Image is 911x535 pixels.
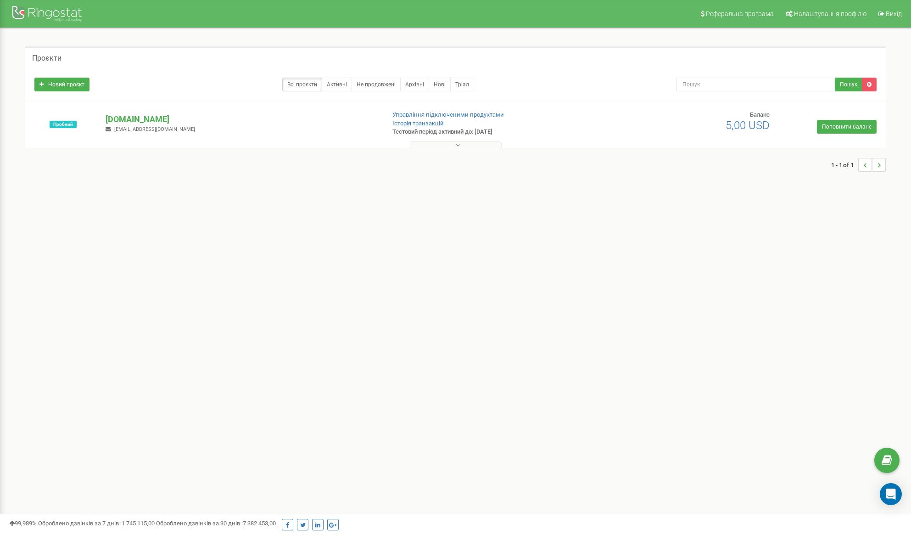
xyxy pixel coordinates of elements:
[706,10,774,17] span: Реферальна програма
[392,128,592,136] p: Тестовий період активний до: [DATE]
[676,78,835,91] input: Пошук
[886,10,902,17] span: Вихід
[352,78,401,91] a: Не продовжені
[794,10,866,17] span: Налаштування профілю
[392,111,504,118] a: Управління підключеними продуктами
[156,520,276,527] span: Оброблено дзвінків за 30 днів :
[34,78,89,91] a: Новий проєкт
[106,113,377,125] p: [DOMAIN_NAME]
[450,78,474,91] a: Тріал
[817,120,877,134] a: Поповнити баланс
[880,483,902,505] div: Open Intercom Messenger
[32,54,61,62] h5: Проєкти
[243,520,276,527] u: 7 382 453,00
[429,78,451,91] a: Нові
[322,78,352,91] a: Активні
[392,120,444,127] a: Історія транзакцій
[9,520,37,527] span: 99,989%
[122,520,155,527] u: 1 745 115,00
[831,158,858,172] span: 1 - 1 of 1
[400,78,429,91] a: Архівні
[282,78,322,91] a: Всі проєкти
[835,78,862,91] button: Пошук
[831,149,886,181] nav: ...
[114,126,195,132] span: [EMAIL_ADDRESS][DOMAIN_NAME]
[750,111,770,118] span: Баланс
[726,119,770,132] span: 5,00 USD
[38,520,155,527] span: Оброблено дзвінків за 7 днів :
[50,121,77,128] span: Пробний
